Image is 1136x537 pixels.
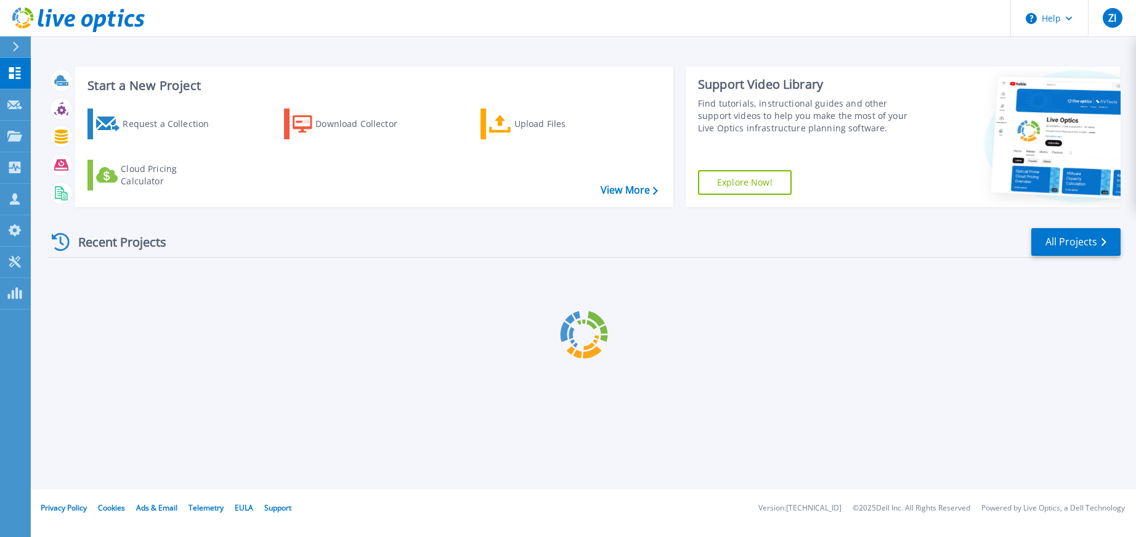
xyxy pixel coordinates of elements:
[853,504,970,512] li: © 2025 Dell Inc. All Rights Reserved
[1031,228,1121,256] a: All Projects
[87,160,225,191] a: Cloud Pricing Calculator
[698,170,792,195] a: Explore Now!
[98,502,125,513] a: Cookies
[514,112,613,136] div: Upload Files
[264,502,291,513] a: Support
[698,97,919,134] div: Find tutorials, instructional guides and other support videos to help you make the most of your L...
[1108,13,1116,23] span: ZI
[121,163,219,187] div: Cloud Pricing Calculator
[87,109,225,139] a: Request a Collection
[601,184,658,196] a: View More
[481,109,618,139] a: Upload Files
[123,112,221,136] div: Request a Collection
[981,504,1125,512] li: Powered by Live Optics, a Dell Technology
[189,502,224,513] a: Telemetry
[136,502,177,513] a: Ads & Email
[47,227,183,257] div: Recent Projects
[284,109,421,139] a: Download Collector
[41,502,87,513] a: Privacy Policy
[758,504,842,512] li: Version: [TECHNICAL_ID]
[315,112,414,136] div: Download Collector
[87,79,657,92] h3: Start a New Project
[698,76,919,92] div: Support Video Library
[235,502,253,513] a: EULA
